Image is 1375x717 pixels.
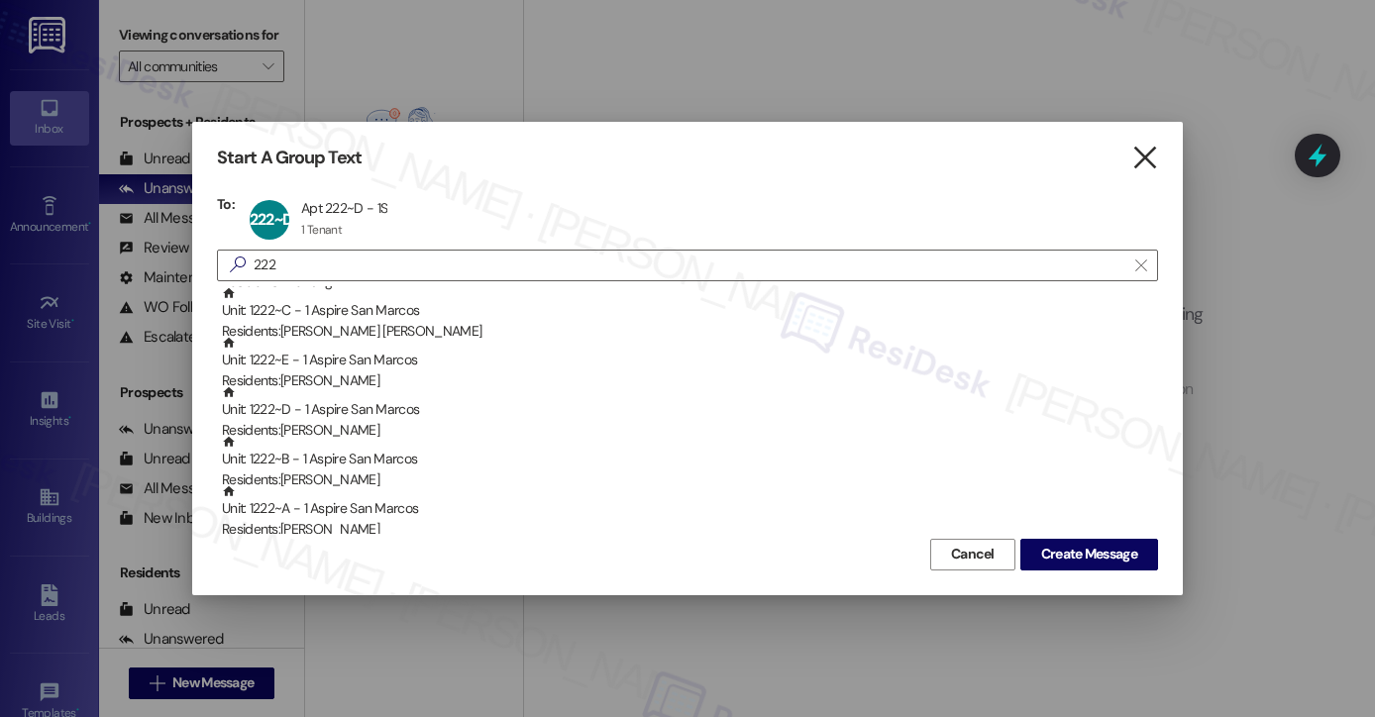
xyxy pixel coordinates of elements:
div: Unit: 1222~D - 1 Aspire San MarcosResidents:[PERSON_NAME] [217,385,1158,435]
div: Unit: 1222~B - 1 Aspire San Marcos [222,435,1158,491]
div: Unit: 1222~C - 1 Aspire San Marcos [222,286,1158,343]
div: Apt 222~D - 1S [301,199,387,217]
span: Create Message [1041,544,1137,564]
i:  [1131,148,1158,168]
i:  [1135,257,1146,273]
h3: To: [217,195,235,213]
h3: Start A Group Text [217,147,362,169]
div: 1 Tenant [301,222,342,238]
div: Unit: 1222~B - 1 Aspire San MarcosResidents:[PERSON_NAME] [217,435,1158,484]
div: Unit: 1222~E - 1 Aspire San Marcos [222,336,1158,392]
div: Unit: 1222~A - 1 Aspire San MarcosResidents:[PERSON_NAME] [217,484,1158,534]
div: Residents: [PERSON_NAME] [222,370,1158,391]
div: Unit: 1222~E - 1 Aspire San MarcosResidents:[PERSON_NAME] [217,336,1158,385]
div: Residents: [PERSON_NAME] [222,420,1158,441]
input: Search for any contact or apartment [254,252,1125,279]
div: Unit: 1222~A - 1 Aspire San Marcos [222,484,1158,541]
div: Residents: [PERSON_NAME] [222,469,1158,490]
button: Create Message [1020,539,1158,570]
div: Unit: 1222~D - 1 Aspire San Marcos [222,385,1158,442]
div: Residents: [PERSON_NAME] [PERSON_NAME] [222,321,1158,342]
i:  [222,255,254,275]
div: Unit: 1222~C - 1 Aspire San MarcosResidents:[PERSON_NAME] [PERSON_NAME] [217,286,1158,336]
span: Cancel [951,544,995,564]
button: Clear text [1125,251,1157,280]
span: 222~D [250,209,292,230]
button: Cancel [930,539,1015,570]
div: Residents: [PERSON_NAME] [222,519,1158,540]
